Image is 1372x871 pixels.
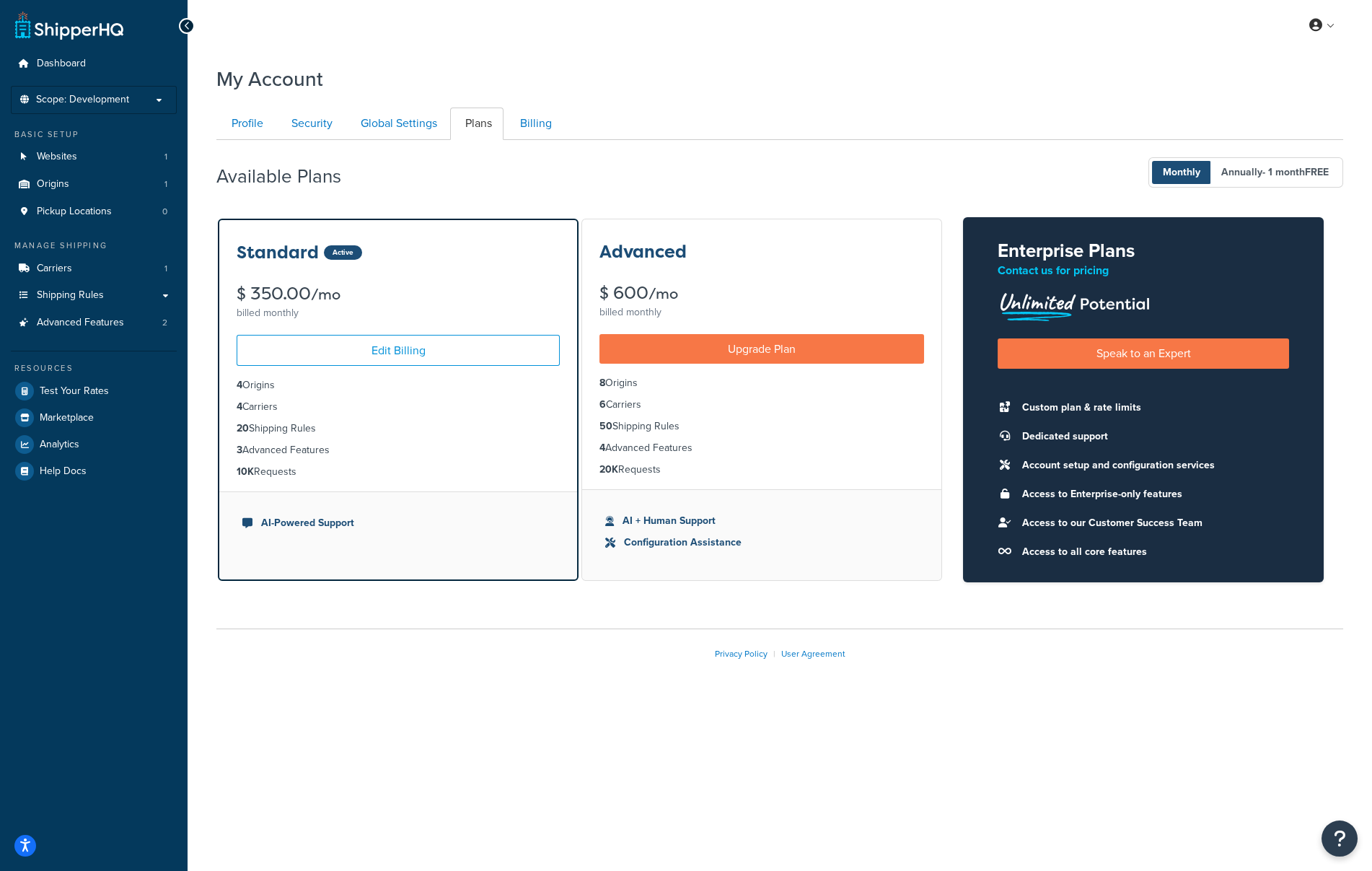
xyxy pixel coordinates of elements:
strong: 4 [237,377,242,393]
span: Origins [37,178,69,191]
span: Marketplace [40,412,94,424]
li: AI + Human Support [605,513,918,529]
span: 1 [164,178,167,191]
div: $ 350.00 [237,285,560,303]
h2: Enterprise Plans [998,240,1289,261]
span: Pickup Locations [37,206,112,218]
strong: 3 [237,442,242,458]
strong: 20K [599,462,618,477]
a: Dashboard [11,51,177,77]
strong: 4 [237,399,242,414]
span: Scope: Development [36,94,129,106]
a: Privacy Policy [715,647,768,660]
a: Security [276,108,344,140]
h3: Advanced [599,242,687,261]
span: Analytics [40,439,79,451]
img: Unlimited Potential [998,288,1151,321]
span: Shipping Rules [37,289,104,302]
div: Manage Shipping [11,240,177,252]
h3: Standard [237,243,319,262]
div: $ 600 [599,284,924,302]
li: Advanced Features [237,442,560,458]
li: Carriers [599,397,924,413]
a: Help Docs [11,458,177,484]
strong: 8 [599,375,605,390]
span: 1 [164,151,167,163]
span: Carriers [37,263,72,275]
li: Requests [237,464,560,480]
span: 0 [162,206,167,218]
a: Analytics [11,432,177,458]
strong: 20 [237,421,249,436]
a: Edit Billing [237,335,560,366]
a: Upgrade Plan [599,334,924,364]
span: | [773,647,775,660]
strong: 6 [599,397,606,412]
div: Basic Setup [11,128,177,141]
span: Monthly [1152,161,1211,184]
strong: 10K [237,464,254,479]
li: Pickup Locations [11,198,177,225]
a: Plans [450,108,503,140]
h2: Available Plans [216,166,363,187]
button: Monthly Annually- 1 monthFREE [1148,157,1343,188]
a: Shipping Rules [11,282,177,309]
li: Access to all core features [1015,542,1215,562]
li: Origins [11,171,177,198]
li: Shipping Rules [599,419,924,434]
small: /mo [648,284,678,304]
li: Access to Enterprise-only features [1015,484,1215,504]
li: AI-Powered Support [242,515,554,531]
li: Advanced Features [599,440,924,456]
span: Annually [1210,161,1340,184]
a: ShipperHQ Home [15,11,123,40]
span: Advanced Features [37,317,124,329]
span: Websites [37,151,77,163]
li: Dedicated support [1015,426,1215,447]
a: Websites 1 [11,144,177,170]
span: Test Your Rates [40,385,109,398]
a: Test Your Rates [11,378,177,404]
li: Carriers [11,255,177,282]
div: billed monthly [237,303,560,323]
small: /mo [311,284,340,305]
li: Advanced Features [11,310,177,336]
a: Global Settings [346,108,449,140]
li: Configuration Assistance [605,535,918,551]
p: Contact us for pricing [998,261,1289,281]
a: Origins 1 [11,171,177,198]
b: FREE [1305,165,1329,180]
li: Carriers [237,399,560,415]
a: Profile [216,108,275,140]
a: Billing [505,108,563,140]
div: Active [324,245,362,260]
span: 2 [162,317,167,329]
a: Marketplace [11,405,177,431]
li: Shipping Rules [237,421,560,437]
a: Speak to an Expert [998,338,1289,368]
li: Websites [11,144,177,170]
li: Origins [237,377,560,393]
a: User Agreement [781,647,845,660]
a: Pickup Locations 0 [11,198,177,225]
div: Resources [11,362,177,375]
strong: 50 [599,419,612,434]
span: Help Docs [40,465,87,478]
li: Access to our Customer Success Team [1015,513,1215,533]
a: Advanced Features 2 [11,310,177,336]
div: billed monthly [599,302,924,323]
span: - 1 month [1262,165,1329,180]
li: Custom plan & rate limits [1015,398,1215,418]
button: Open Resource Center [1322,820,1358,857]
strong: 4 [599,440,605,455]
li: Origins [599,375,924,391]
span: Dashboard [37,58,86,70]
span: 1 [164,263,167,275]
a: Carriers 1 [11,255,177,282]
